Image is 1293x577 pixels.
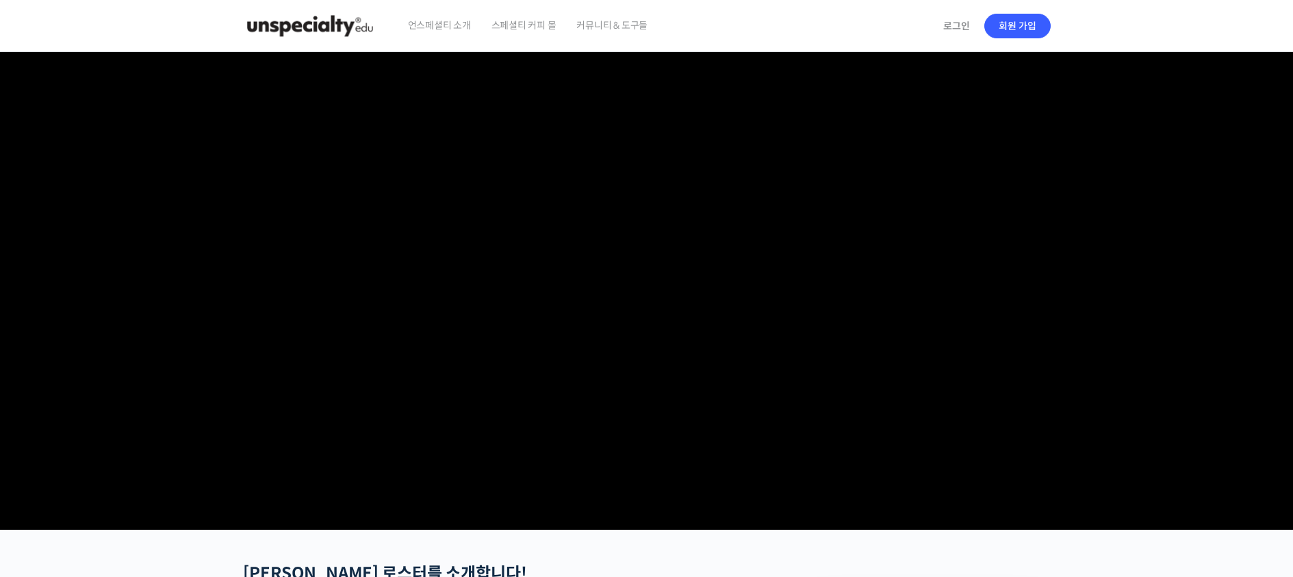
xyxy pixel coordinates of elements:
[935,10,978,42] a: 로그인
[984,14,1051,38] a: 회원 가입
